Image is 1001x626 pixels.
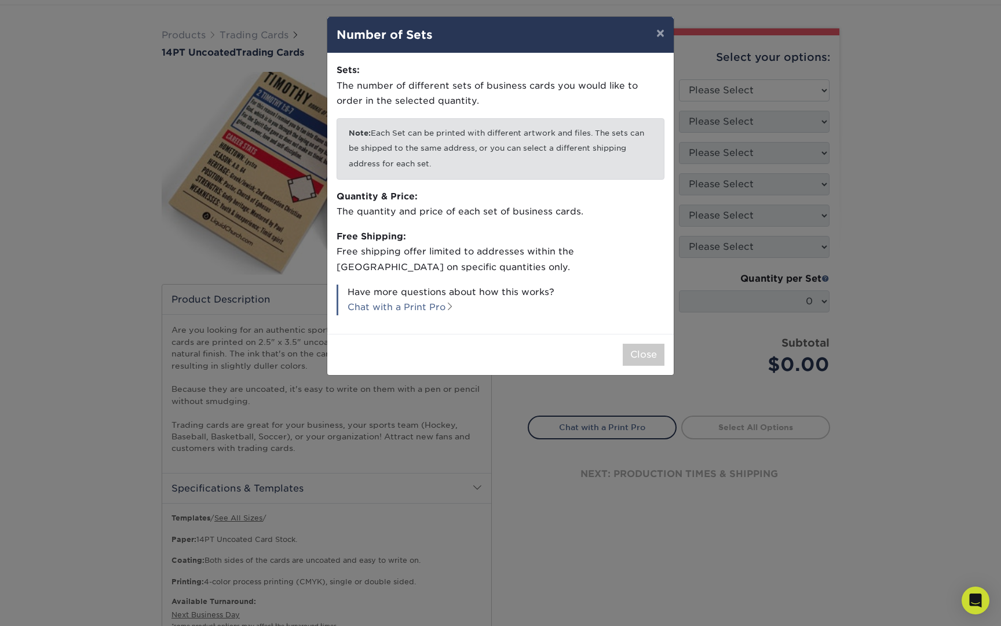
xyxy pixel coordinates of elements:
[337,189,664,220] p: The quantity and price of each set of business cards.
[962,587,989,614] div: Open Intercom Messenger
[337,191,418,202] strong: Quantity & Price:
[337,231,406,242] strong: Free Shipping:
[337,118,664,180] p: Each Set can be printed with different artwork and files. The sets can be shipped to the same add...
[623,344,664,366] button: Close
[348,301,454,312] a: Chat with a Print Pro
[337,64,360,75] strong: Sets:
[349,129,371,137] b: Note:
[647,17,674,49] button: ×
[337,63,664,109] p: The number of different sets of business cards you would like to order in the selected quantity.
[337,26,664,43] h4: Number of Sets
[337,229,664,275] p: Free shipping offer limited to addresses within the [GEOGRAPHIC_DATA] on specific quantities only.
[337,285,664,315] p: Have more questions about how this works?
